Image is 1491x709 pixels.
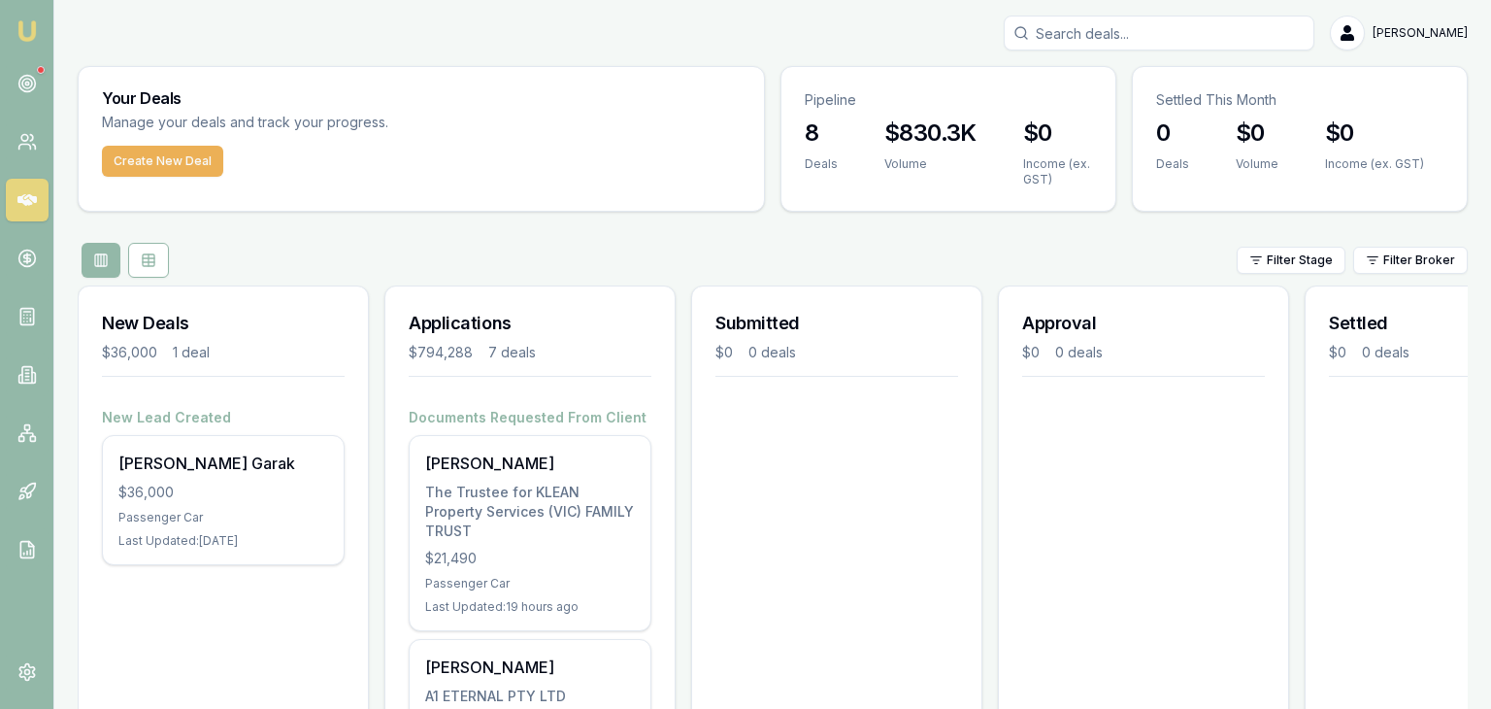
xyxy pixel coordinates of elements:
h3: New Deals [102,310,345,337]
span: Filter Broker [1383,253,1455,268]
div: Income (ex. GST) [1023,156,1092,187]
div: The Trustee for KLEAN Property Services (VIC) FAMILY TRUST [425,483,635,541]
div: 0 deals [748,343,796,362]
h3: Applications [409,310,651,337]
div: $0 [715,343,733,362]
h3: $0 [1325,118,1424,149]
div: $21,490 [425,549,635,568]
div: $0 [1329,343,1346,362]
div: Passenger Car [118,510,328,525]
div: 7 deals [488,343,536,362]
div: A1 ETERNAL PTY LTD [425,687,635,706]
div: Last Updated: 19 hours ago [425,599,635,615]
h3: $0 [1023,118,1092,149]
p: Manage your deals and track your progress. [102,112,599,134]
h3: 0 [1156,118,1189,149]
div: $0 [1022,343,1040,362]
div: $36,000 [102,343,157,362]
input: Search deals [1004,16,1314,51]
div: Volume [1236,156,1278,172]
img: emu-icon-u.png [16,19,39,43]
div: 0 deals [1055,343,1103,362]
div: 0 deals [1362,343,1409,362]
div: Volume [884,156,977,172]
div: $36,000 [118,483,328,502]
div: Last Updated: [DATE] [118,533,328,549]
h3: Submitted [715,310,958,337]
h3: Approval [1022,310,1265,337]
div: Passenger Car [425,576,635,591]
p: Pipeline [805,90,1092,110]
h3: $830.3K [884,118,977,149]
h3: Your Deals [102,90,741,106]
div: [PERSON_NAME] [425,452,635,475]
button: Create New Deal [102,146,223,177]
h4: Documents Requested From Client [409,408,651,427]
div: Income (ex. GST) [1325,156,1424,172]
span: Filter Stage [1267,253,1333,268]
p: Settled This Month [1156,90,1443,110]
div: [PERSON_NAME] Garak [118,452,328,475]
div: [PERSON_NAME] [425,656,635,679]
span: [PERSON_NAME] [1373,25,1468,41]
h4: New Lead Created [102,408,345,427]
div: Deals [805,156,838,172]
h3: 8 [805,118,838,149]
div: $794,288 [409,343,473,362]
h3: $0 [1236,118,1278,149]
button: Filter Broker [1353,247,1468,274]
div: 1 deal [173,343,210,362]
div: Deals [1156,156,1189,172]
button: Filter Stage [1237,247,1345,274]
